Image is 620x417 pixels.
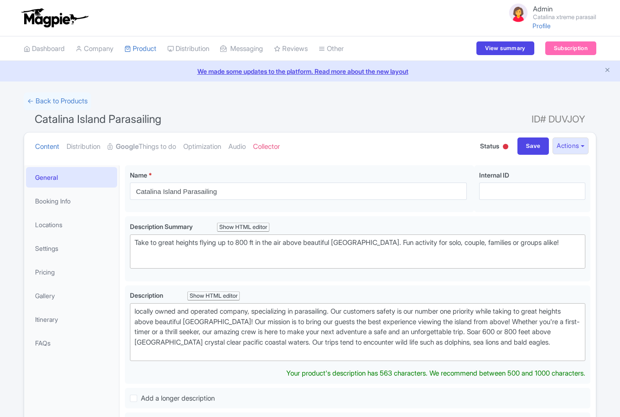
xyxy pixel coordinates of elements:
a: Company [76,36,114,61]
a: Subscription [545,41,596,55]
a: Pricing [26,262,117,282]
strong: Google [116,142,139,152]
a: Optimization [183,132,221,161]
a: GoogleThings to do [108,132,176,161]
span: Admin [533,5,553,13]
a: Content [35,132,59,161]
button: Actions [553,137,589,154]
div: Your product's description has 563 characters. We recommend between 500 and 1000 characters. [286,368,585,379]
button: Close announcement [604,66,611,76]
a: Distribution [167,36,209,61]
img: avatar_key_member-9c1dde93af8b07d7383eb8b5fb890c87.png [507,2,529,24]
a: Gallery [26,285,117,306]
span: Catalina Island Parasailing [35,112,161,126]
a: Itinerary [26,309,117,330]
div: Show HTML editor [187,291,240,301]
a: Product [124,36,156,61]
input: Save [517,137,549,155]
a: We made some updates to the platform. Read more about the new layout [5,66,615,76]
a: Profile [532,22,551,30]
span: Internal ID [479,171,509,179]
span: Name [130,171,147,179]
div: Take to great heights flying up to 800 ft in the air above beautiful [GEOGRAPHIC_DATA]. Fun activ... [134,238,581,258]
a: Admin Catalina xtreme parasail [502,2,596,24]
span: ID# DUVJOY [532,110,585,128]
small: Catalina xtreme parasail [533,14,596,20]
a: FAQs [26,333,117,353]
div: Inactive [501,140,510,154]
a: Distribution [67,132,100,161]
a: Locations [26,214,117,235]
span: Description [130,291,165,299]
a: Dashboard [24,36,65,61]
span: Add a longer description [141,394,215,402]
span: Description Summary [130,223,194,230]
a: Booking Info [26,191,117,211]
a: View summary [476,41,534,55]
a: Audio [228,132,246,161]
span: Status [480,141,499,151]
a: Messaging [220,36,263,61]
a: ← Back to Products [24,92,91,110]
img: logo-ab69f6fb50320c5b225c76a69d11143b.png [19,8,90,28]
a: Collector [253,132,280,161]
a: General [26,167,117,188]
a: Settings [26,238,117,259]
a: Reviews [274,36,308,61]
div: locally owned and operated company, specializing in parasailing. Our customers safety is our numb... [134,306,581,358]
a: Other [319,36,344,61]
div: Show HTML editor [217,223,269,232]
